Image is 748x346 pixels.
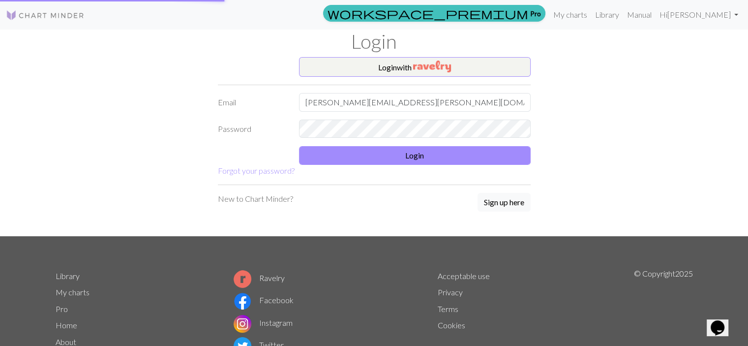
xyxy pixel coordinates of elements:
a: Forgot your password? [218,166,295,175]
button: Login [299,146,531,165]
img: Ravelry logo [234,270,251,288]
a: My charts [56,287,90,297]
a: Instagram [234,318,293,327]
label: Email [212,93,293,112]
p: New to Chart Minder? [218,193,293,205]
a: My charts [549,5,591,25]
a: Ravelry [234,273,285,283]
a: Hi[PERSON_NAME] [656,5,742,25]
a: Manual [623,5,656,25]
a: Cookies [438,320,465,330]
button: Loginwith [299,57,531,77]
a: Library [56,271,80,281]
button: Sign up here [478,193,531,212]
label: Password [212,120,293,138]
a: Home [56,320,77,330]
iframe: chat widget [707,307,738,336]
img: Logo [6,9,85,21]
a: Terms [438,304,458,314]
img: Facebook logo [234,292,251,310]
a: Pro [323,5,545,22]
h1: Login [50,30,699,53]
a: Sign up here [478,193,531,213]
a: Facebook [234,295,294,305]
img: Ravelry [413,61,451,72]
a: Library [591,5,623,25]
a: Acceptable use [438,271,490,281]
a: Pro [56,304,68,314]
img: Instagram logo [234,315,251,333]
a: Privacy [438,287,463,297]
span: workspace_premium [328,6,528,20]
